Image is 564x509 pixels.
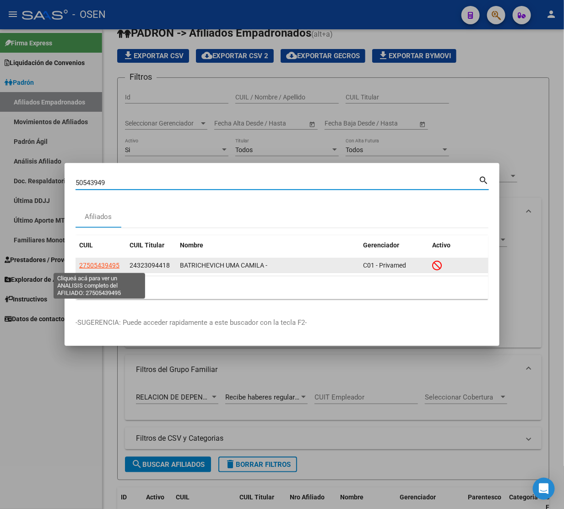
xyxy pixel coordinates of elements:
span: Nombre [180,241,203,249]
div: 1 total [76,276,488,299]
span: CUIL Titular [130,241,164,249]
mat-icon: search [478,174,489,185]
span: CUIL [79,241,93,249]
span: Activo [432,241,450,249]
span: 24323094418 [130,262,170,269]
p: -SUGERENCIA: Puede acceder rapidamente a este buscador con la tecla F2- [76,317,488,328]
div: Afiliados [85,212,112,222]
span: C01 - Privamed [363,262,406,269]
span: 27505439495 [79,262,119,269]
datatable-header-cell: Nombre [176,235,359,255]
span: Gerenciador [363,241,399,249]
datatable-header-cell: Activo [428,235,488,255]
datatable-header-cell: CUIL Titular [126,235,176,255]
div: Open Intercom Messenger [533,478,555,500]
div: BATRICHEVICH UMA CAMILA - [180,260,356,271]
datatable-header-cell: CUIL [76,235,126,255]
datatable-header-cell: Gerenciador [359,235,428,255]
